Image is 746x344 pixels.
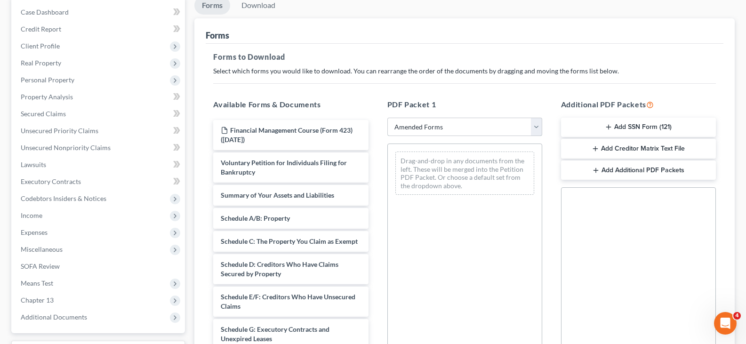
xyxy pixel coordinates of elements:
[206,30,229,41] div: Forms
[387,99,542,110] h5: PDF Packet 1
[21,313,87,321] span: Additional Documents
[21,160,46,168] span: Lawsuits
[221,191,334,199] span: Summary of Your Assets and Liabilities
[221,325,329,343] span: Schedule G: Executory Contracts and Unexpired Leases
[561,99,716,110] h5: Additional PDF Packets
[13,105,185,122] a: Secured Claims
[21,8,69,16] span: Case Dashboard
[21,93,73,101] span: Property Analysis
[13,139,185,156] a: Unsecured Nonpriority Claims
[13,258,185,275] a: SOFA Review
[561,160,716,180] button: Add Additional PDF Packets
[221,214,290,222] span: Schedule A/B: Property
[21,42,60,50] span: Client Profile
[21,296,54,304] span: Chapter 13
[21,25,61,33] span: Credit Report
[395,152,534,195] div: Drag-and-drop in any documents from the left. These will be merged into the Petition PDF Packet. ...
[13,156,185,173] a: Lawsuits
[21,279,53,287] span: Means Test
[21,211,42,219] span: Income
[213,66,716,76] p: Select which forms you would like to download. You can rearrange the order of the documents by dr...
[13,21,185,38] a: Credit Report
[21,177,81,185] span: Executory Contracts
[21,228,48,236] span: Expenses
[21,127,98,135] span: Unsecured Priority Claims
[561,139,716,159] button: Add Creditor Matrix Text File
[213,51,716,63] h5: Forms to Download
[221,126,353,144] span: Financial Management Course (Form 423) ([DATE])
[221,237,358,245] span: Schedule C: The Property You Claim as Exempt
[221,293,355,310] span: Schedule E/F: Creditors Who Have Unsecured Claims
[21,59,61,67] span: Real Property
[13,88,185,105] a: Property Analysis
[221,260,338,278] span: Schedule D: Creditors Who Have Claims Secured by Property
[21,245,63,253] span: Miscellaneous
[561,118,716,137] button: Add SSN Form (121)
[213,99,368,110] h5: Available Forms & Documents
[714,312,737,335] iframe: Intercom live chat
[21,76,74,84] span: Personal Property
[13,173,185,190] a: Executory Contracts
[13,122,185,139] a: Unsecured Priority Claims
[733,312,741,320] span: 4
[21,144,111,152] span: Unsecured Nonpriority Claims
[21,194,106,202] span: Codebtors Insiders & Notices
[21,110,66,118] span: Secured Claims
[13,4,185,21] a: Case Dashboard
[221,159,347,176] span: Voluntary Petition for Individuals Filing for Bankruptcy
[21,262,60,270] span: SOFA Review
